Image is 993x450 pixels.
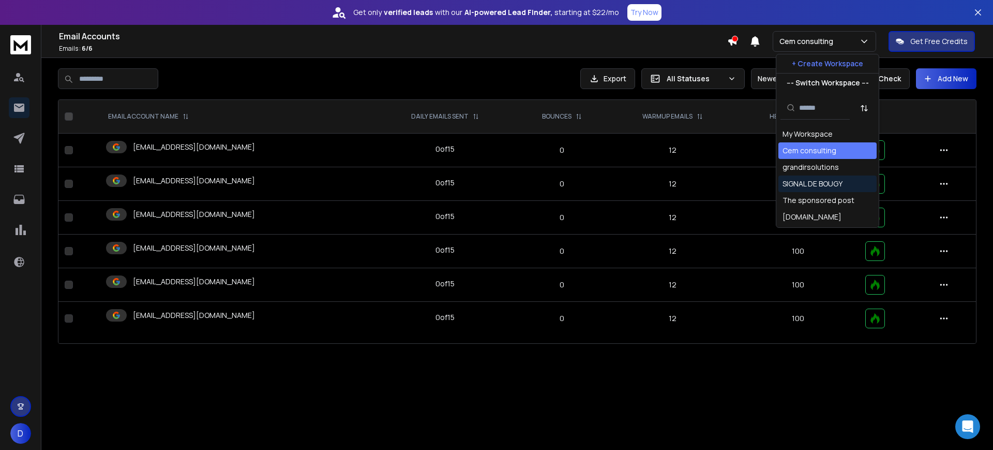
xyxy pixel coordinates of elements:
td: 12 [609,134,737,167]
button: D [10,423,31,444]
td: 100 [737,235,859,268]
div: 0 of 15 [435,312,455,323]
div: 0 of 15 [435,245,455,255]
button: Sort by Sort A-Z [854,98,875,119]
td: 12 [609,302,737,336]
p: HEALTH SCORE [770,112,816,121]
h1: Email Accounts [59,30,727,42]
div: grandirsolutions [783,162,839,172]
p: WARMUP EMAILS [642,112,693,121]
span: 6 / 6 [82,44,93,53]
p: Emails : [59,45,727,53]
p: [EMAIL_ADDRESS][DOMAIN_NAME] [133,142,255,152]
td: 100 [737,134,859,167]
p: All Statuses [667,74,724,84]
p: 0 [521,145,603,155]
img: logo [10,35,31,54]
td: 100 [737,167,859,201]
button: + Create Workspace [776,54,879,73]
p: 0 [521,246,603,256]
p: Get only with our starting at $22/mo [353,7,619,18]
div: 0 of 15 [435,211,455,222]
td: 12 [609,167,737,201]
div: EMAIL ACCOUNT NAME [108,112,189,121]
div: SIGNAL DE BOUGY [783,179,842,189]
div: [DOMAIN_NAME] [783,212,841,222]
p: [EMAIL_ADDRESS][DOMAIN_NAME] [133,209,255,220]
strong: AI-powered Lead Finder, [464,7,552,18]
p: DAILY EMAILS SENT [411,112,469,121]
div: The sponsored post [783,195,854,206]
p: [EMAIL_ADDRESS][DOMAIN_NAME] [133,277,255,287]
p: Get Free Credits [910,36,968,47]
p: 0 [521,212,603,223]
td: 100 [737,268,859,302]
td: 100 [737,201,859,235]
div: 0 of 15 [435,178,455,188]
td: 12 [609,268,737,302]
div: 0 of 15 [435,144,455,154]
p: 0 [521,280,603,290]
p: [EMAIL_ADDRESS][DOMAIN_NAME] [133,310,255,321]
button: Get Free Credits [889,31,975,52]
td: 12 [609,235,737,268]
div: Open Intercom Messenger [955,414,980,439]
div: My Workspace [783,129,833,139]
p: Try Now [630,7,658,18]
strong: verified leads [384,7,433,18]
td: 12 [609,201,737,235]
div: 0 of 15 [435,279,455,289]
p: BOUNCES [542,112,571,121]
p: [EMAIL_ADDRESS][DOMAIN_NAME] [133,243,255,253]
p: + Create Workspace [792,59,863,69]
td: 100 [737,302,859,336]
div: Cem consulting [783,146,836,156]
p: 0 [521,179,603,189]
button: Try Now [627,4,661,21]
button: Newest [751,68,818,89]
p: --- Switch Workspace --- [787,78,869,88]
button: Add New [916,68,976,89]
p: [EMAIL_ADDRESS][DOMAIN_NAME] [133,176,255,186]
button: Export [580,68,635,89]
p: Cem consulting [779,36,837,47]
p: 0 [521,313,603,324]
